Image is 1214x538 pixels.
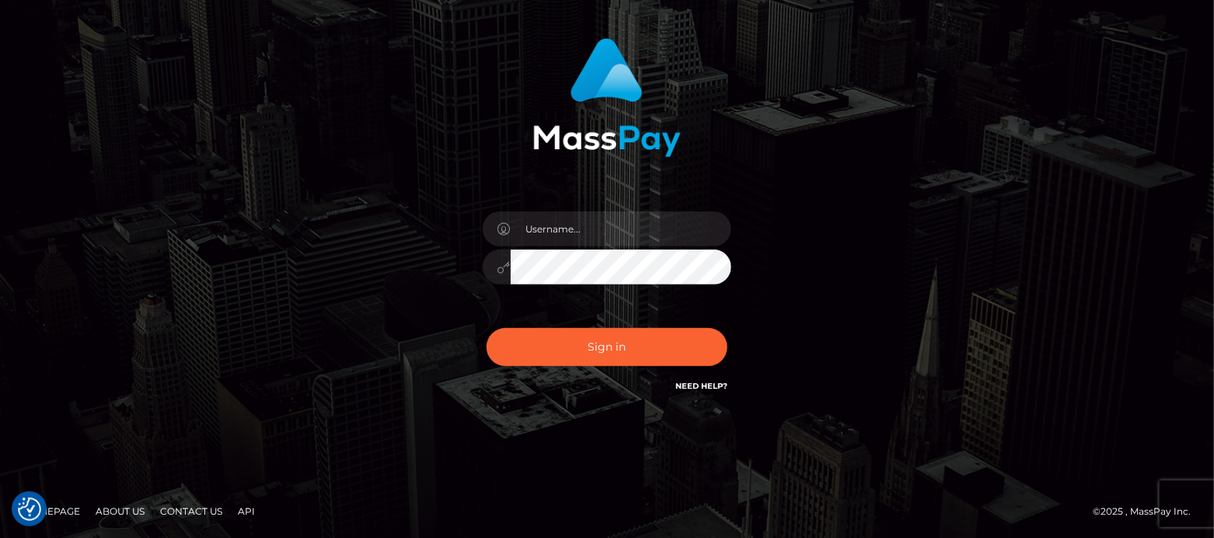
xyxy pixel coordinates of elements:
[17,499,86,523] a: Homepage
[154,499,228,523] a: Contact Us
[511,211,731,246] input: Username...
[1093,503,1202,520] div: © 2025 , MassPay Inc.
[18,498,41,521] button: Consent Preferences
[487,328,727,366] button: Sign in
[675,381,727,391] a: Need Help?
[18,498,41,521] img: Revisit consent button
[533,38,681,157] img: MassPay Login
[232,499,261,523] a: API
[89,499,151,523] a: About Us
